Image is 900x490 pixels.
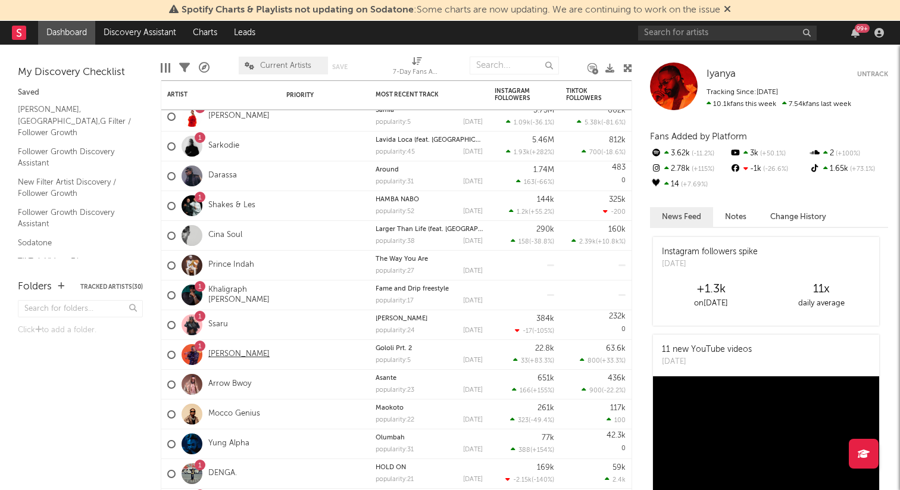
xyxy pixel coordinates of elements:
div: Saved [18,86,143,100]
span: Current Artists [260,62,311,70]
div: [DATE] [463,119,483,126]
span: : Some charts are now updating. We are continuing to work on the issue [182,5,720,15]
button: Tracked Artists(30) [80,284,143,290]
div: popularity: 5 [376,357,411,364]
span: Iyanya [707,69,736,79]
a: HOLD ON [376,464,406,471]
a: Charts [185,21,226,45]
div: ( ) [577,118,626,126]
span: 1.09k [514,120,530,126]
span: -22.2 % [604,388,624,394]
div: ( ) [509,208,554,216]
div: ( ) [516,178,554,186]
span: 1.93k [514,149,530,156]
span: 163 [524,179,535,186]
div: Filters [179,51,190,85]
div: Vijana Ama Wazee [376,316,483,322]
div: Edit Columns [161,51,170,85]
div: 651k [537,374,554,382]
div: 42.3k [607,432,626,439]
a: Leads [226,21,264,45]
span: +115 % [690,166,714,173]
span: -81.6 % [603,120,624,126]
div: [DATE] [463,208,483,215]
a: Arrow Bwoy [208,379,251,389]
div: 63.6k [606,345,626,352]
div: Samia [376,107,483,114]
button: News Feed [650,207,713,227]
div: 0 [566,161,626,191]
span: 2.39k [579,239,596,245]
a: Sodatone [18,236,131,249]
div: ( ) [513,357,554,364]
div: 0 [566,429,626,458]
span: +50.1 % [758,151,786,157]
div: Fame and Drip freestyle [376,286,483,292]
a: Larger Than Life (feat. [GEOGRAPHIC_DATA]) [376,226,514,233]
div: Maokoto [376,405,483,411]
a: DENGA. [208,469,237,479]
input: Search for folders... [18,300,143,317]
span: +7.69 % [679,182,708,188]
a: The Way You Are [376,256,428,263]
button: Save [332,64,348,70]
div: TikTok Followers [566,88,608,102]
div: 169k [537,464,554,472]
div: 0 [566,310,626,339]
span: -105 % [534,328,552,335]
div: [DATE] [463,357,483,364]
div: popularity: 31 [376,179,414,185]
a: Olumbah [376,435,405,441]
a: Iyanya [707,68,736,80]
span: 166 [520,388,531,394]
div: 261k [537,404,554,412]
div: 384k [536,315,554,323]
div: Olumbah [376,435,483,441]
div: Priority [286,92,334,99]
a: Cina Soul [208,230,242,241]
input: Search... [470,57,559,74]
div: 77k [542,434,554,442]
span: -36.1 % [532,120,552,126]
div: popularity: 22 [376,417,414,423]
div: [DATE] [463,327,483,334]
span: 700 [589,149,601,156]
a: Dashboard [38,21,95,45]
div: popularity: 31 [376,447,414,453]
div: 11 x [766,282,876,297]
div: 3.73M [533,107,554,114]
div: 2 [809,146,888,161]
a: Shakes & Les [208,201,255,211]
div: HOLD ON [376,464,483,471]
div: 1.65k [809,161,888,177]
div: [DATE] [463,387,483,394]
span: -66 % [536,179,552,186]
div: Click to add a folder. [18,323,143,338]
div: ( ) [580,357,626,364]
span: 323 [518,417,529,424]
span: 10.1k fans this week [707,101,776,108]
div: 3k [729,146,808,161]
div: 290k [536,226,554,233]
div: 3.62k [650,146,729,161]
span: 100 [614,417,626,424]
a: Lavida Loca (feat. [GEOGRAPHIC_DATA]) [376,137,501,143]
span: Spotify Charts & Playlists not updating on Sodatone [182,5,414,15]
a: Samia [376,107,394,114]
span: -140 % [533,477,552,483]
div: ( ) [571,238,626,245]
div: ( ) [582,386,626,394]
div: ( ) [515,327,554,335]
a: [PERSON_NAME] [208,111,270,121]
span: 33 [521,358,528,364]
div: 117k [610,404,626,412]
div: popularity: 21 [376,476,414,483]
div: 22.8k [535,345,554,352]
a: Prince Indah [208,260,254,270]
div: 436k [608,374,626,382]
a: Follower Growth Discovery Assistant [18,145,131,170]
div: [DATE] [463,238,483,245]
div: 812k [609,136,626,144]
span: -11.2 % [690,151,714,157]
span: 388 [518,447,530,454]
